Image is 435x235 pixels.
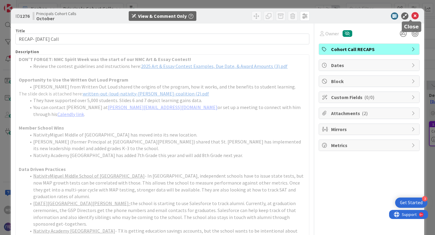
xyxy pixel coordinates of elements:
[26,63,306,70] li: Review the contest guidelines and instructions here:
[26,172,306,200] li: - In [GEOGRAPHIC_DATA], independent schools have to issue state tests, but now MAP growth tests c...
[36,11,76,16] span: Principals Cohort Calls
[20,13,30,19] b: 1276
[395,198,427,208] div: Open Get Started checklist, remaining modules: 3
[138,12,187,20] div: View & Comment Only
[13,1,27,8] span: Support
[15,28,25,34] label: Title
[404,24,419,30] h5: Close
[400,200,423,206] div: Get Started
[19,90,306,97] p: The slide deck is attached here:
[83,91,209,97] span: written-out-loud-nativity-[PERSON_NAME]-coalition (2).pdf
[331,46,408,53] span: Cohort Call RECAPS
[331,142,408,149] span: Metrics
[19,77,128,83] strong: Opportunity to Use the Written Out Loud Program
[141,63,288,69] span: 2025 Art & Essay Contest Examples, Due Date, & Award Amounts (3).pdf
[422,196,427,201] div: 3
[364,94,374,100] span: ( 0/0 )
[325,30,339,37] span: Owner
[36,16,76,21] b: October
[33,228,115,234] u: Nativity Academy [GEOGRAPHIC_DATA]
[15,12,30,20] span: ID
[331,110,408,117] span: Attachments
[31,2,34,7] div: 9+
[33,173,145,179] u: NativityMiguel Middle School of [GEOGRAPHIC_DATA]
[26,138,306,152] li: [PERSON_NAME] (former Principal at [GEOGRAPHIC_DATA][PERSON_NAME]) shared that St. [PERSON_NAME] ...
[26,104,306,117] li: You can contact [PERSON_NAME] at or set up a meeting to connect with him through his .
[15,49,39,54] span: Description
[331,62,408,69] span: Dates
[19,56,53,62] strong: DON'T FORGET:
[331,126,408,133] span: Mirrors
[331,94,408,101] span: Custom Fields
[362,110,368,116] span: ( 2 )
[19,166,66,172] strong: Data Driven Practices
[19,125,64,131] strong: Member School Wins
[26,83,306,90] li: [PERSON_NAME] from Written Out Loud shared the origins of the program, how it works, and the bene...
[26,200,306,227] li: the school is starting to use Salesforce to track alumni. Currently, at graduation ceremonies, th...
[33,200,130,206] u: [DATE][GEOGRAPHIC_DATA][PERSON_NAME]-
[331,78,408,85] span: Block
[26,152,306,159] li: Nativity Academy [GEOGRAPHIC_DATA] has added 7th Grade this year and will add 8th Grade next year.
[108,104,217,110] a: [PERSON_NAME][EMAIL_ADDRESS][DOMAIN_NAME]
[26,131,306,138] li: NativityMiguel Middle of [GEOGRAPHIC_DATA] has moved into its new location.
[15,34,309,44] input: type card name here...
[54,56,191,62] strong: NMC Spirit Week was the start of our NMC Art & Essay Contest!
[26,97,306,104] li: They have supported over 5,000 students. Slides 6 and 7 depict learning gains data.
[57,111,84,117] a: Calendly link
